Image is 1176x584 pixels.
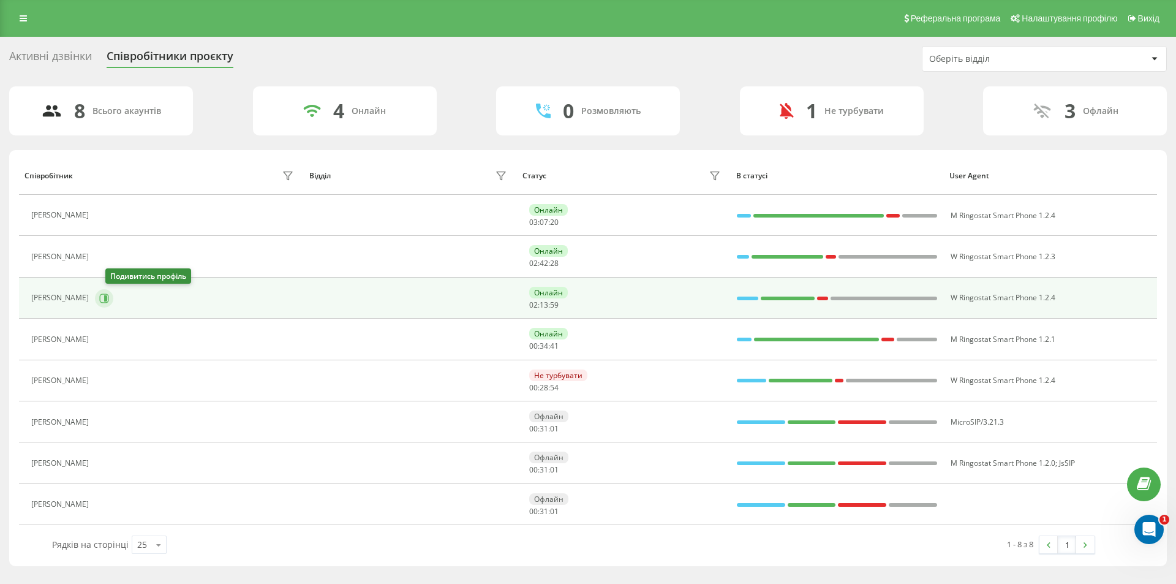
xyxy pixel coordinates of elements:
span: M Ringostat Smart Phone 1.2.0 [951,458,1055,468]
div: Офлайн [1083,106,1118,116]
div: [PERSON_NAME] [31,500,92,509]
div: [PERSON_NAME] [31,418,92,427]
span: 02 [529,258,538,268]
div: Офлайн [529,452,568,463]
div: Онлайн [529,245,568,257]
span: 28 [550,258,559,268]
div: Всього акаунтів [92,106,161,116]
span: 31 [540,506,548,517]
div: 8 [74,99,85,123]
span: 00 [529,465,538,475]
div: Статус [522,172,546,180]
span: 42 [540,258,548,268]
div: User Agent [949,172,1151,180]
div: 4 [333,99,344,123]
span: 01 [550,465,559,475]
span: 1 [1159,515,1169,525]
div: : : [529,342,559,351]
span: 41 [550,341,559,351]
div: [PERSON_NAME] [31,252,92,261]
span: Рядків на сторінці [52,539,129,550]
span: M Ringostat Smart Phone 1.2.1 [951,334,1055,344]
span: 13 [540,300,548,310]
div: Онлайн [529,328,568,339]
span: MicroSIP/3.21.3 [951,417,1004,427]
div: : : [529,301,559,309]
div: [PERSON_NAME] [31,294,92,302]
div: : : [529,425,559,433]
div: Оберіть відділ [929,54,1076,64]
div: Відділ [309,172,331,180]
span: 20 [550,217,559,227]
div: 25 [137,539,147,551]
span: 02 [529,300,538,310]
iframe: Intercom live chat [1134,515,1164,544]
div: : : [529,466,559,474]
div: Співробітник [24,172,73,180]
span: Вихід [1138,13,1159,23]
span: JsSIP [1059,458,1075,468]
span: 31 [540,423,548,434]
div: Розмовляють [581,106,641,116]
div: : : [529,507,559,516]
div: : : [529,384,559,392]
div: 0 [563,99,574,123]
span: 28 [540,382,548,393]
div: Не турбувати [824,106,884,116]
span: 01 [550,506,559,517]
span: 03 [529,217,538,227]
span: 00 [529,506,538,517]
div: Не турбувати [529,370,587,381]
span: 07 [540,217,548,227]
div: Співробітники проєкту [107,50,233,69]
span: 54 [550,382,559,393]
span: W Ringostat Smart Phone 1.2.3 [951,251,1055,262]
div: [PERSON_NAME] [31,211,92,219]
div: 3 [1065,99,1076,123]
div: Офлайн [529,493,568,505]
div: Подивитись профіль [105,268,191,284]
div: Активні дзвінки [9,50,92,69]
span: 34 [540,341,548,351]
span: 01 [550,423,559,434]
div: [PERSON_NAME] [31,376,92,385]
span: 00 [529,382,538,393]
div: [PERSON_NAME] [31,459,92,468]
div: В статусі [736,172,938,180]
a: 1 [1058,536,1076,553]
span: 00 [529,423,538,434]
span: 59 [550,300,559,310]
div: Онлайн [352,106,386,116]
span: Налаштування профілю [1022,13,1117,23]
span: Реферальна програма [911,13,1001,23]
div: : : [529,218,559,227]
div: 1 - 8 з 8 [1007,538,1033,550]
div: Офлайн [529,411,568,422]
span: 00 [529,341,538,351]
div: [PERSON_NAME] [31,335,92,344]
div: Онлайн [529,204,568,216]
span: M Ringostat Smart Phone 1.2.4 [951,210,1055,221]
div: 1 [806,99,817,123]
div: Онлайн [529,287,568,298]
span: W Ringostat Smart Phone 1.2.4 [951,375,1055,385]
div: : : [529,259,559,268]
span: 31 [540,465,548,475]
span: W Ringostat Smart Phone 1.2.4 [951,292,1055,303]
